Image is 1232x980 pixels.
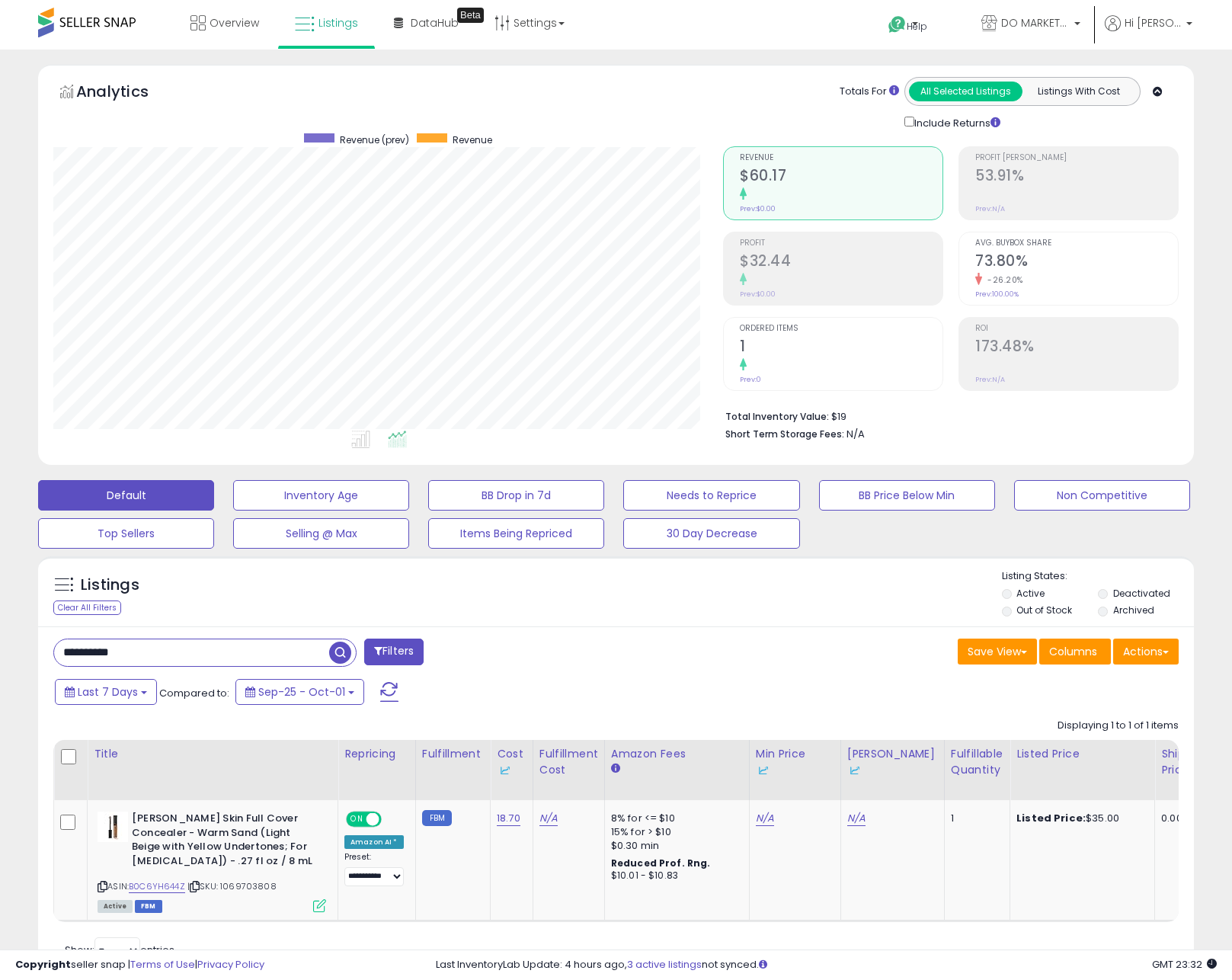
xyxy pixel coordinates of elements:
[611,839,738,853] div: $0.30 min
[1152,957,1217,972] span: 2025-10-9 23:32 GMT
[453,133,492,146] span: Revenue
[627,957,702,972] a: 3 active listings
[1039,639,1111,665] button: Columns
[411,15,459,30] span: DataHub
[611,857,711,870] b: Reduced Prof. Rng.
[888,15,907,34] i: Get Help
[975,375,1005,384] small: Prev: N/A
[197,957,264,972] a: Privacy Policy
[344,835,404,849] div: Amazon AI *
[847,746,938,778] div: [PERSON_NAME]
[1022,82,1135,101] button: Listings With Cost
[347,813,366,826] span: ON
[975,290,1019,299] small: Prev: 100.00%
[1125,15,1182,30] span: Hi [PERSON_NAME]
[847,811,866,826] a: N/A
[611,870,738,882] div: $10.01 - $10.83
[1014,480,1190,511] button: Non Competitive
[497,746,526,778] div: Cost
[98,900,133,913] span: All listings currently available for purchase on Amazon
[539,811,558,826] a: N/A
[422,746,484,762] div: Fulfillment
[235,679,364,705] button: Sep-25 - Oct-01
[1016,604,1072,617] label: Out of Stock
[951,812,998,825] div: 1
[907,20,927,33] span: Help
[756,811,774,826] a: N/A
[53,600,121,615] div: Clear All Filters
[1113,639,1179,665] button: Actions
[876,4,957,50] a: Help
[38,480,214,511] button: Default
[847,762,938,778] div: Some or all of the values in this column are provided from Inventory Lab.
[725,410,829,423] b: Total Inventory Value:
[893,114,1019,131] div: Include Returns
[1016,587,1045,600] label: Active
[740,154,942,162] span: Revenue
[422,810,452,826] small: FBM
[38,518,214,549] button: Top Sellers
[457,8,484,23] div: Tooltip anchor
[1113,604,1154,617] label: Archived
[756,762,834,778] div: Some or all of the values in this column are provided from Inventory Lab.
[975,252,1178,273] h2: 73.80%
[958,639,1037,665] button: Save View
[98,812,326,911] div: ASIN:
[1105,15,1192,50] a: Hi [PERSON_NAME]
[340,133,409,146] span: Revenue (prev)
[611,746,743,762] div: Amazon Fees
[740,167,942,187] h2: $60.17
[55,679,157,705] button: Last 7 Days
[740,375,761,384] small: Prev: 0
[1049,644,1097,659] span: Columns
[98,812,128,842] img: 31LFsgB2QbL._SL40_.jpg
[611,762,620,776] small: Amazon Fees.
[428,480,604,511] button: BB Drop in 7d
[539,746,598,778] div: Fulfillment Cost
[1001,15,1070,30] span: DO MARKETPLACE LLC
[81,575,139,596] h5: Listings
[623,518,799,549] button: 30 Day Decrease
[1016,811,1086,825] b: Listed Price:
[187,880,277,892] span: | SKU: 1069703808
[15,957,71,972] strong: Copyright
[740,290,776,299] small: Prev: $0.00
[951,746,1003,778] div: Fulfillable Quantity
[725,406,1167,424] li: $19
[497,763,512,778] img: InventoryLab Logo
[740,325,942,333] span: Ordered Items
[756,763,771,778] img: InventoryLab Logo
[76,81,178,106] h5: Analytics
[975,338,1178,358] h2: 173.48%
[846,427,865,441] span: N/A
[344,852,404,886] div: Preset:
[318,15,358,30] span: Listings
[975,167,1178,187] h2: 53.91%
[611,825,738,839] div: 15% for > $10
[497,811,520,826] a: 18.70
[725,428,844,440] b: Short Term Storage Fees:
[233,518,409,549] button: Selling @ Max
[364,639,424,665] button: Filters
[819,480,995,511] button: BB Price Below Min
[1002,569,1194,584] p: Listing States:
[428,518,604,549] button: Items Being Repriced
[497,762,526,778] div: Some or all of the values in this column are provided from Inventory Lab.
[740,338,942,358] h2: 1
[847,763,862,778] img: InventoryLab Logo
[129,880,185,893] a: B0C6YH644Z
[379,813,404,826] span: OFF
[975,239,1178,248] span: Avg. Buybox Share
[756,746,834,778] div: Min Price
[344,746,409,762] div: Repricing
[15,958,264,972] div: seller snap | |
[135,900,162,913] span: FBM
[1161,812,1186,825] div: 0.00
[740,204,776,213] small: Prev: $0.00
[740,239,942,248] span: Profit
[233,480,409,511] button: Inventory Age
[975,325,1178,333] span: ROI
[623,480,799,511] button: Needs to Reprice
[78,684,138,700] span: Last 7 Days
[1016,746,1148,762] div: Listed Price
